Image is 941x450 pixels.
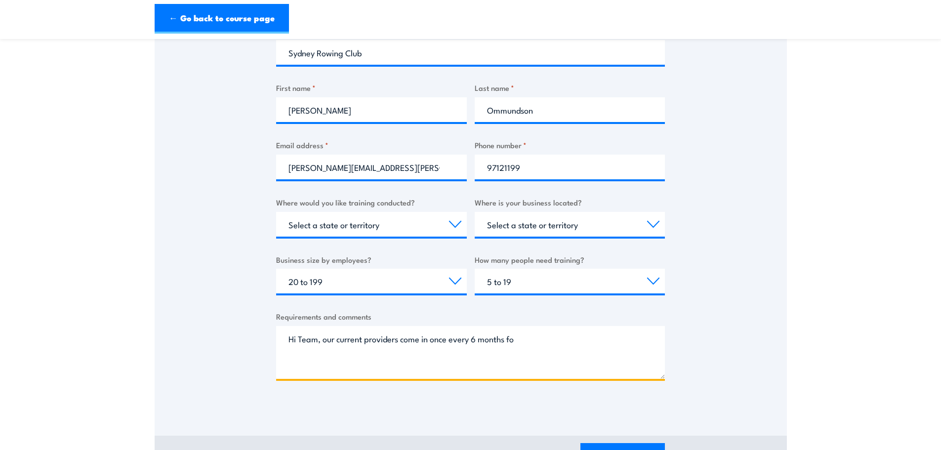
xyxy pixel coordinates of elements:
[276,82,467,93] label: First name
[155,4,289,34] a: ← Go back to course page
[475,254,665,265] label: How many people need training?
[276,254,467,265] label: Business size by employees?
[276,139,467,151] label: Email address
[475,82,665,93] label: Last name
[475,139,665,151] label: Phone number
[276,311,665,322] label: Requirements and comments
[475,197,665,208] label: Where is your business located?
[276,197,467,208] label: Where would you like training conducted?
